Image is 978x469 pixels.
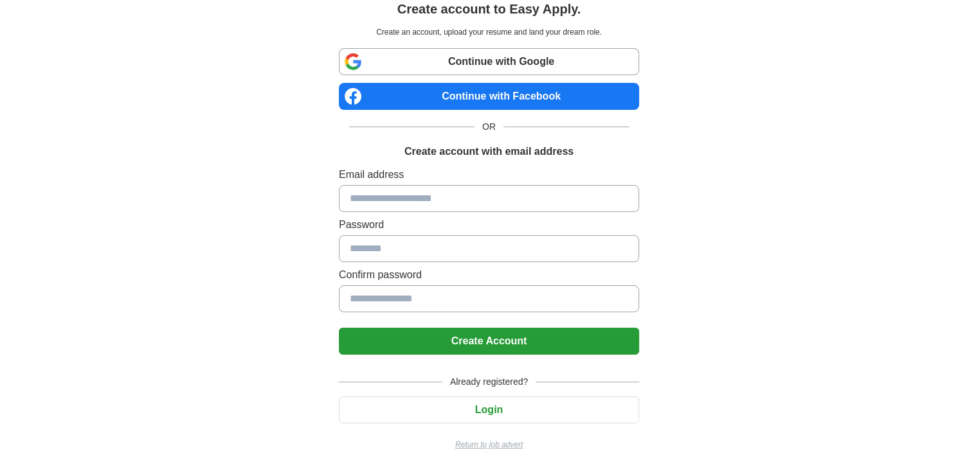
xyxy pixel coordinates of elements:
[339,328,639,355] button: Create Account
[339,167,639,182] label: Email address
[339,404,639,415] a: Login
[475,120,503,134] span: OR
[339,396,639,423] button: Login
[341,26,637,38] p: Create an account, upload your resume and land your dream role.
[339,48,639,75] a: Continue with Google
[404,144,574,159] h1: Create account with email address
[339,267,639,283] label: Confirm password
[339,217,639,233] label: Password
[442,375,536,389] span: Already registered?
[339,83,639,110] a: Continue with Facebook
[339,439,639,450] a: Return to job advert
